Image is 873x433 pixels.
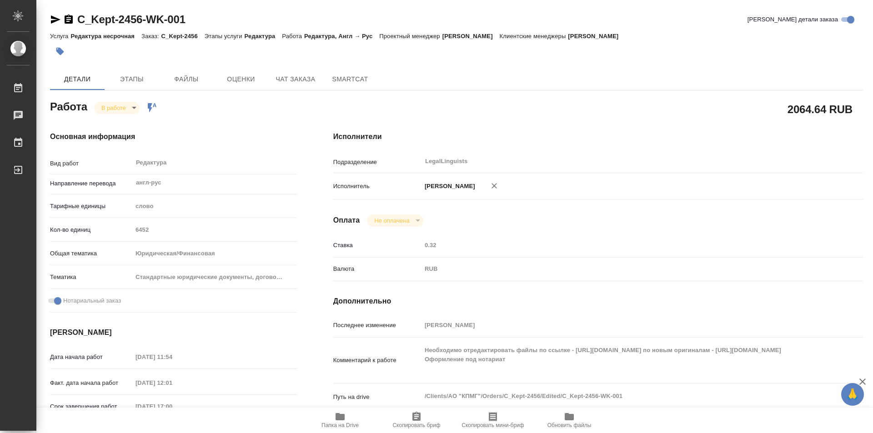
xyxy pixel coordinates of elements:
[421,319,819,332] input: Пустое поле
[77,13,186,25] a: C_Kept-2456-WK-001
[110,74,154,85] span: Этапы
[50,402,132,411] p: Срок завершения работ
[63,14,74,25] button: Скопировать ссылку
[161,33,205,40] p: C_Kept-2456
[547,422,592,428] span: Обновить файлы
[282,33,304,40] p: Работа
[484,176,504,196] button: Удалить исполнителя
[328,74,372,85] span: SmartCat
[333,264,421,274] p: Валюта
[788,101,853,117] h2: 2064.64 RUB
[50,179,132,188] p: Направление перевода
[302,408,378,433] button: Папка на Drive
[274,74,317,85] span: Чат заказа
[132,246,297,261] div: Юридическая/Финансовая
[333,356,421,365] p: Комментарий к работе
[531,408,607,433] button: Обновить файлы
[132,269,297,285] div: Стандартные юридические документы, договоры, уставы
[50,378,132,388] p: Факт. дата начала работ
[379,33,442,40] p: Проектный менеджер
[392,422,440,428] span: Скопировать бриф
[500,33,568,40] p: Клиентские менеджеры
[245,33,282,40] p: Редактура
[333,182,421,191] p: Исполнитель
[132,199,297,214] div: слово
[371,217,412,224] button: Не оплачена
[421,182,475,191] p: [PERSON_NAME]
[50,225,132,234] p: Кол-во единиц
[378,408,455,433] button: Скопировать бриф
[367,214,423,227] div: В работе
[845,385,860,404] span: 🙏
[321,422,359,428] span: Папка на Drive
[205,33,245,40] p: Этапы услуги
[50,249,132,258] p: Общая тематика
[50,159,132,168] p: Вид работ
[442,33,500,40] p: [PERSON_NAME]
[94,102,140,114] div: В работе
[132,400,212,413] input: Пустое поле
[132,350,212,363] input: Пустое поле
[568,33,625,40] p: [PERSON_NAME]
[421,343,819,376] textarea: Необходимо отредактировать файлы по ссылке - [URL][DOMAIN_NAME] по новым оригиналам - [URL][DOMAI...
[50,273,132,282] p: Тематика
[99,104,129,112] button: В работе
[421,239,819,252] input: Пустое поле
[141,33,161,40] p: Заказ:
[50,131,297,142] h4: Основная информация
[55,74,99,85] span: Детали
[50,202,132,211] p: Тарифные единицы
[50,41,70,61] button: Добавить тэг
[333,158,421,167] p: Подразделение
[421,261,819,277] div: RUB
[333,321,421,330] p: Последнее изменение
[219,74,263,85] span: Оценки
[333,393,421,402] p: Путь на drive
[333,241,421,250] p: Ставка
[132,223,297,236] input: Пустое поле
[421,388,819,404] textarea: /Clients/АО "КПМГ"/Orders/C_Kept-2456/Edited/C_Kept-2456-WK-001
[333,215,360,226] h4: Оплата
[455,408,531,433] button: Скопировать мини-бриф
[50,33,70,40] p: Услуга
[304,33,379,40] p: Редактура, Англ → Рус
[63,296,121,305] span: Нотариальный заказ
[50,98,87,114] h2: Работа
[132,376,212,389] input: Пустое поле
[165,74,208,85] span: Файлы
[462,422,524,428] span: Скопировать мини-бриф
[50,14,61,25] button: Скопировать ссылку для ЯМессенджера
[748,15,838,24] span: [PERSON_NAME] детали заказа
[70,33,141,40] p: Редактура несрочная
[50,327,297,338] h4: [PERSON_NAME]
[333,296,863,307] h4: Дополнительно
[333,131,863,142] h4: Исполнители
[50,353,132,362] p: Дата начала работ
[841,383,864,406] button: 🙏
